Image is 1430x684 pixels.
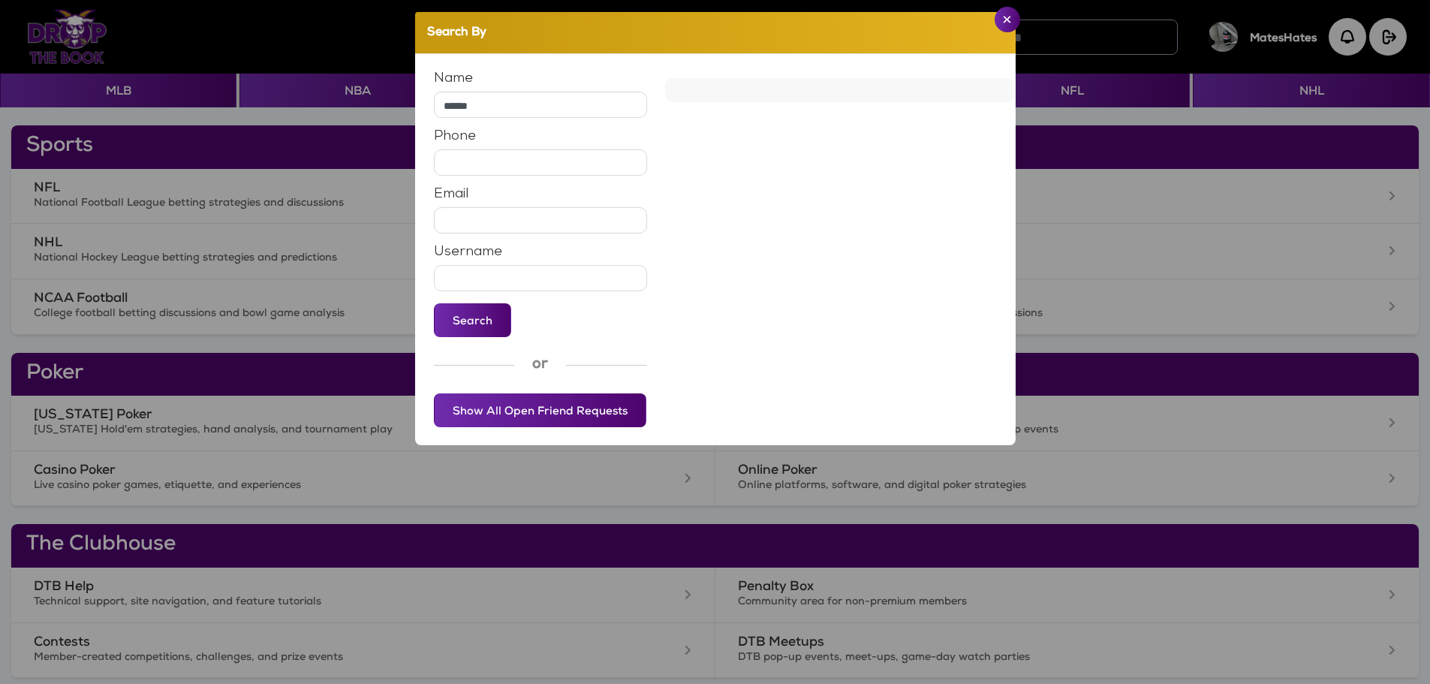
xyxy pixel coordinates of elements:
[434,393,646,427] button: Show All Open Friend Requests
[434,130,476,143] label: Phone
[995,7,1020,32] button: Close
[434,72,473,86] label: Name
[434,188,469,201] label: Email
[427,24,486,42] h5: Search By
[1003,16,1011,23] img: Close
[532,355,548,375] span: or
[434,303,511,337] button: Search
[434,246,502,259] label: Username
